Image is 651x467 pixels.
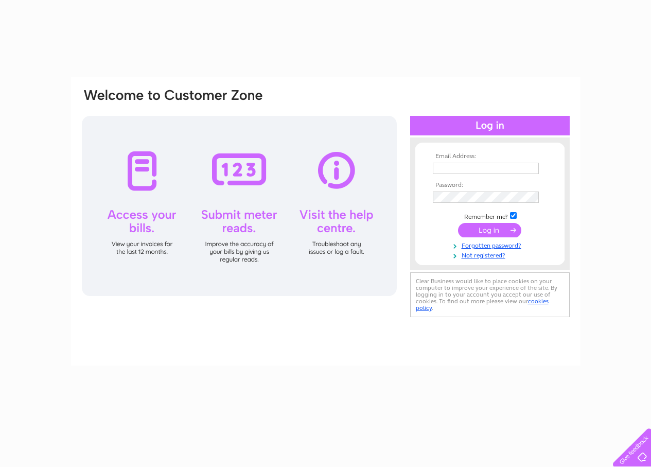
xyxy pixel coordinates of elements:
input: Submit [458,223,521,237]
div: Clear Business would like to place cookies on your computer to improve your experience of the sit... [410,272,570,317]
td: Remember me? [430,211,550,221]
a: Forgotten password? [433,240,550,250]
th: Password: [430,182,550,189]
a: cookies policy [416,298,549,312]
th: Email Address: [430,153,550,160]
a: Not registered? [433,250,550,260]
